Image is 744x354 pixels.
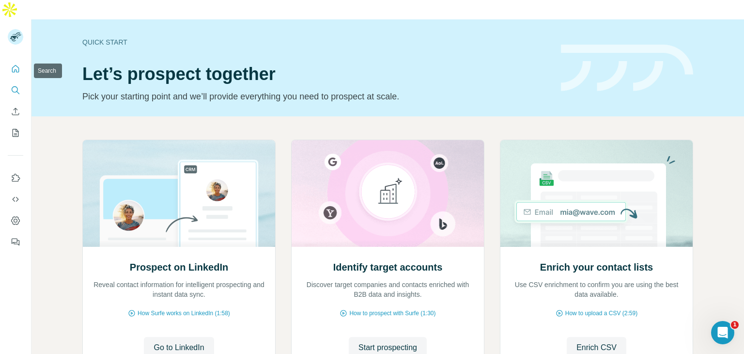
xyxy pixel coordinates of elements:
button: Dashboard [8,212,23,229]
span: Go to LinkedIn [154,342,204,354]
button: Feedback [8,233,23,251]
h2: Prospect on LinkedIn [130,260,228,274]
span: Enrich CSV [576,342,617,354]
button: Use Surfe API [8,191,23,208]
div: Quick start [82,37,549,47]
p: Use CSV enrichment to confirm you are using the best data available. [510,280,683,299]
span: How Surfe works on LinkedIn (1:58) [138,309,230,318]
button: Enrich CSV [8,103,23,120]
img: Enrich your contact lists [500,140,693,247]
p: Pick your starting point and we’ll provide everything you need to prospect at scale. [82,90,549,103]
p: Reveal contact information for intelligent prospecting and instant data sync. [93,280,265,299]
img: Prospect on LinkedIn [82,140,276,247]
button: My lists [8,124,23,142]
iframe: Intercom live chat [711,321,734,344]
span: Start prospecting [358,342,417,354]
h1: Let’s prospect together [82,64,549,84]
button: Quick start [8,60,23,78]
button: Use Surfe on LinkedIn [8,169,23,187]
img: Avatar [8,29,23,45]
span: 1 [731,321,739,329]
img: banner [561,45,693,92]
span: How to prospect with Surfe (1:30) [349,309,435,318]
p: Discover target companies and contacts enriched with B2B data and insights. [301,280,474,299]
img: Identify target accounts [291,140,484,247]
h2: Enrich your contact lists [540,260,653,274]
h2: Identify target accounts [333,260,443,274]
button: Search [8,81,23,99]
span: How to upload a CSV (2:59) [565,309,637,318]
